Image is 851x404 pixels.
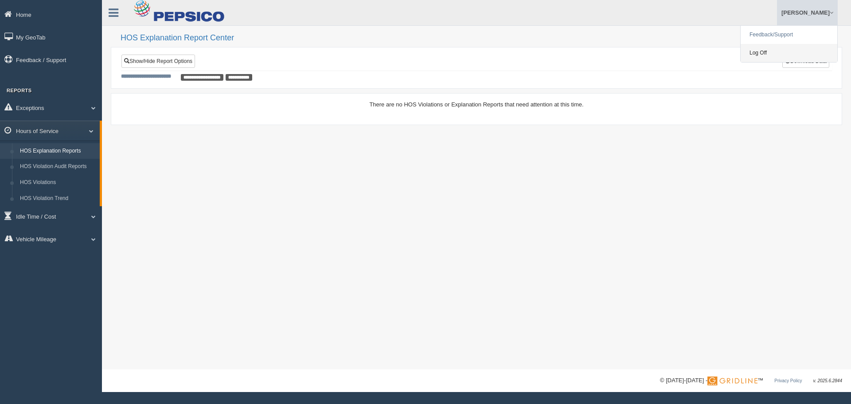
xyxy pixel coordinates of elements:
a: HOS Violation Audit Reports [16,159,100,175]
span: v. 2025.6.2844 [813,378,842,383]
div: © [DATE]-[DATE] - ™ [660,376,842,385]
a: Show/Hide Report Options [121,55,195,68]
img: Gridline [707,377,757,385]
a: HOS Violation Trend [16,191,100,207]
a: Feedback/Support [741,26,837,44]
h2: HOS Explanation Report Center [121,34,842,43]
a: HOS Explanation Reports [16,143,100,159]
div: There are no HOS Violations or Explanation Reports that need attention at this time. [121,100,832,109]
a: HOS Violations [16,175,100,191]
a: Privacy Policy [774,378,802,383]
a: Log Off [741,44,837,62]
